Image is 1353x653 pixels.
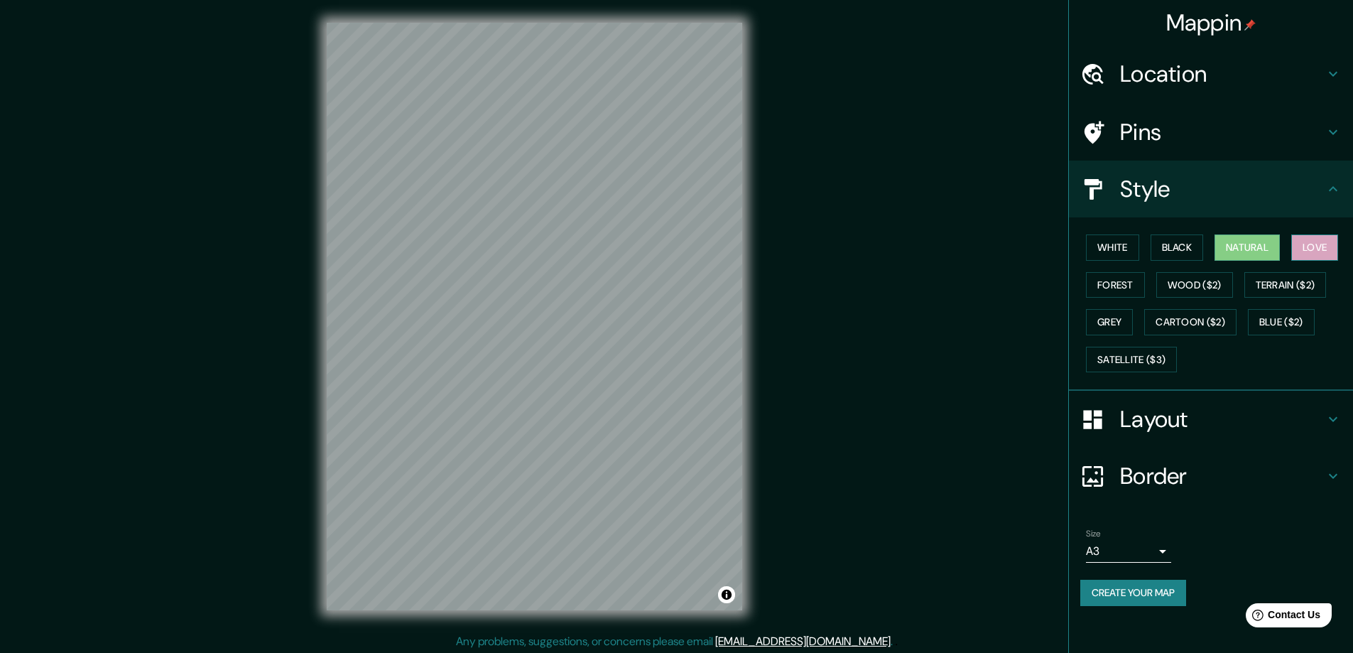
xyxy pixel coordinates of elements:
button: Blue ($2) [1248,309,1315,335]
button: White [1086,234,1139,261]
h4: Location [1120,60,1325,88]
button: Black [1151,234,1204,261]
a: [EMAIL_ADDRESS][DOMAIN_NAME] [715,634,891,649]
button: Forest [1086,272,1145,298]
button: Grey [1086,309,1133,335]
button: Cartoon ($2) [1144,309,1237,335]
button: Satellite ($3) [1086,347,1177,373]
div: Layout [1069,391,1353,448]
button: Toggle attribution [718,586,735,603]
button: Terrain ($2) [1244,272,1327,298]
p: Any problems, suggestions, or concerns please email . [456,633,893,650]
div: A3 [1086,540,1171,563]
img: pin-icon.png [1244,19,1256,31]
div: Pins [1069,104,1353,161]
div: Location [1069,45,1353,102]
label: Size [1086,528,1101,540]
div: Border [1069,448,1353,504]
div: . [893,633,895,650]
button: Natural [1215,234,1280,261]
h4: Border [1120,462,1325,490]
button: Create your map [1080,580,1186,606]
button: Love [1291,234,1338,261]
h4: Mappin [1166,9,1256,37]
h4: Pins [1120,118,1325,146]
canvas: Map [327,23,742,610]
div: Style [1069,161,1353,217]
div: . [895,633,898,650]
button: Wood ($2) [1156,272,1233,298]
h4: Layout [1120,405,1325,433]
h4: Style [1120,175,1325,203]
iframe: Help widget launcher [1227,598,1337,637]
